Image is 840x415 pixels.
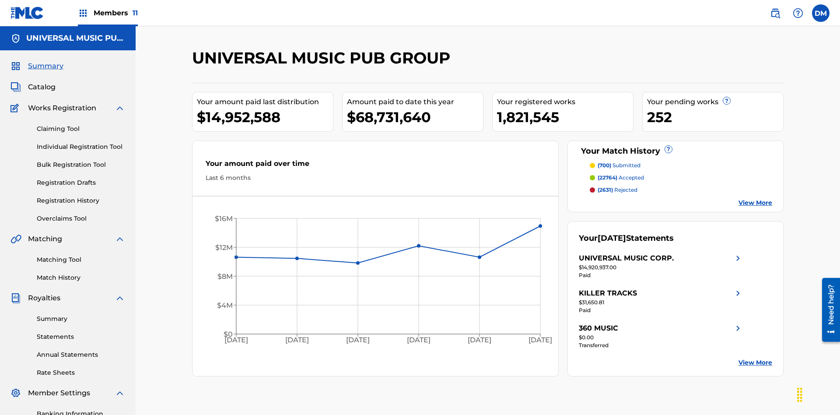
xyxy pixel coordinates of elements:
[115,234,125,244] img: expand
[590,186,773,194] a: (2631) rejected
[579,323,618,334] div: 360 MUSIC
[37,196,125,205] a: Registration History
[197,97,333,107] div: Your amount paid last distribution
[10,293,21,303] img: Royalties
[598,174,644,182] p: accepted
[28,61,63,71] span: Summary
[28,82,56,92] span: Catalog
[78,8,88,18] img: Top Rightsholders
[590,174,773,182] a: (22764) accepted
[28,103,96,113] span: Works Registration
[579,145,773,157] div: Your Match History
[579,264,743,271] div: $14,920,937.00
[590,162,773,169] a: (700) submitted
[793,382,807,408] div: Drag
[598,186,637,194] p: rejected
[10,61,63,71] a: SummarySummary
[598,162,640,169] p: submitted
[347,97,483,107] div: Amount paid to date this year
[647,97,783,107] div: Your pending works
[598,174,617,181] span: (22764)
[733,288,743,299] img: right chevron icon
[598,162,611,169] span: (700)
[37,350,125,359] a: Annual Statements
[26,33,125,43] h5: UNIVERSAL MUSIC PUB GROUP
[579,341,743,349] div: Transferred
[10,82,21,92] img: Catalog
[815,274,840,346] iframe: Resource Center
[28,234,62,244] span: Matching
[37,273,125,282] a: Match History
[37,160,125,169] a: Bulk Registration Tool
[579,253,743,279] a: UNIVERSAL MUSIC CORP.right chevron icon$14,920,937.00Paid
[197,107,333,127] div: $14,952,588
[796,373,840,415] iframe: Chat Widget
[206,158,545,173] div: Your amount paid over time
[206,173,545,183] div: Last 6 months
[37,368,125,377] a: Rate Sheets
[346,336,370,345] tspan: [DATE]
[579,288,637,299] div: KILLER TRACKS
[598,233,626,243] span: [DATE]
[497,107,633,127] div: 1,821,545
[37,142,125,151] a: Individual Registration Tool
[37,314,125,324] a: Summary
[37,178,125,187] a: Registration Drafts
[10,82,56,92] a: CatalogCatalog
[789,4,807,22] div: Help
[579,299,743,306] div: $31,650.81
[579,232,674,244] div: Your Statements
[10,61,21,71] img: Summary
[579,323,743,349] a: 360 MUSICright chevron icon$0.00Transferred
[598,186,613,193] span: (2631)
[10,103,22,113] img: Works Registration
[647,107,783,127] div: 252
[224,336,248,345] tspan: [DATE]
[407,336,430,345] tspan: [DATE]
[347,107,483,127] div: $68,731,640
[217,272,233,281] tspan: $8M
[37,214,125,223] a: Overclaims Tool
[28,388,90,398] span: Member Settings
[738,358,772,367] a: View More
[10,234,21,244] img: Matching
[28,293,60,303] span: Royalties
[579,334,743,341] div: $0.00
[94,8,138,18] span: Members
[766,4,784,22] a: Public Search
[770,8,780,18] img: search
[133,9,138,17] span: 11
[579,253,674,264] div: UNIVERSAL MUSIC CORP.
[497,97,633,107] div: Your registered works
[285,336,309,345] tspan: [DATE]
[579,306,743,314] div: Paid
[529,336,553,345] tspan: [DATE]
[215,215,233,223] tspan: $16M
[10,388,21,398] img: Member Settings
[579,271,743,279] div: Paid
[215,243,233,252] tspan: $12M
[665,146,672,153] span: ?
[217,301,233,309] tspan: $4M
[812,4,829,22] div: User Menu
[115,388,125,398] img: expand
[37,255,125,264] a: Matching Tool
[579,288,743,314] a: KILLER TRACKSright chevron icon$31,650.81Paid
[115,103,125,113] img: expand
[37,332,125,341] a: Statements
[115,293,125,303] img: expand
[10,33,21,44] img: Accounts
[192,48,455,68] h2: UNIVERSAL MUSIC PUB GROUP
[738,198,772,207] a: View More
[733,253,743,264] img: right chevron icon
[733,323,743,334] img: right chevron icon
[37,124,125,134] a: Claiming Tool
[468,336,491,345] tspan: [DATE]
[10,7,44,19] img: MLC Logo
[224,330,233,338] tspan: $0
[723,97,730,104] span: ?
[793,8,803,18] img: help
